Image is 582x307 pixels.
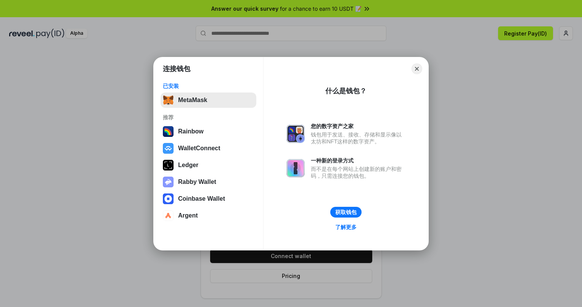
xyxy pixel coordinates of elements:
div: MetaMask [178,97,207,104]
button: Rabby Wallet [161,174,256,190]
button: 获取钱包 [330,207,362,218]
img: svg+xml,%3Csvg%20xmlns%3D%22http%3A%2F%2Fwww.w3.org%2F2000%2Fsvg%22%20fill%3D%22none%22%20viewBox... [286,159,305,177]
img: svg+xml,%3Csvg%20width%3D%2228%22%20height%3D%2228%22%20viewBox%3D%220%200%2028%2028%22%20fill%3D... [163,210,174,221]
div: 已安装 [163,83,254,89]
div: Coinbase Wallet [178,195,225,202]
img: svg+xml,%3Csvg%20xmlns%3D%22http%3A%2F%2Fwww.w3.org%2F2000%2Fsvg%22%20width%3D%2228%22%20height%3... [163,160,174,171]
img: svg+xml,%3Csvg%20xmlns%3D%22http%3A%2F%2Fwww.w3.org%2F2000%2Fsvg%22%20fill%3D%22none%22%20viewBox... [163,177,174,187]
div: 获取钱包 [335,209,357,216]
h1: 连接钱包 [163,64,190,73]
a: 了解更多 [331,222,361,232]
div: WalletConnect [178,145,220,152]
div: Rainbow [178,128,204,135]
button: Rainbow [161,124,256,139]
img: svg+xml,%3Csvg%20width%3D%2228%22%20height%3D%2228%22%20viewBox%3D%220%200%2028%2028%22%20fill%3D... [163,143,174,154]
img: svg+xml,%3Csvg%20width%3D%22120%22%20height%3D%22120%22%20viewBox%3D%220%200%20120%20120%22%20fil... [163,126,174,137]
button: Close [412,63,422,74]
button: Ledger [161,158,256,173]
div: 一种新的登录方式 [311,157,405,164]
img: svg+xml,%3Csvg%20fill%3D%22none%22%20height%3D%2233%22%20viewBox%3D%220%200%2035%2033%22%20width%... [163,95,174,106]
div: 了解更多 [335,224,357,231]
div: Ledger [178,162,198,169]
img: svg+xml,%3Csvg%20xmlns%3D%22http%3A%2F%2Fwww.w3.org%2F2000%2Fsvg%22%20fill%3D%22none%22%20viewBox... [286,125,305,143]
div: 钱包用于发送、接收、存储和显示像以太坊和NFT这样的数字资产。 [311,131,405,145]
div: Rabby Wallet [178,179,216,185]
div: 而不是在每个网站上创建新的账户和密码，只需连接您的钱包。 [311,166,405,179]
button: Argent [161,208,256,223]
button: Coinbase Wallet [161,191,256,206]
div: Argent [178,212,198,219]
div: 什么是钱包？ [325,86,367,96]
div: 推荐 [163,114,254,121]
div: 您的数字资产之家 [311,123,405,130]
button: MetaMask [161,93,256,108]
img: svg+xml,%3Csvg%20width%3D%2228%22%20height%3D%2228%22%20viewBox%3D%220%200%2028%2028%22%20fill%3D... [163,193,174,204]
button: WalletConnect [161,141,256,156]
